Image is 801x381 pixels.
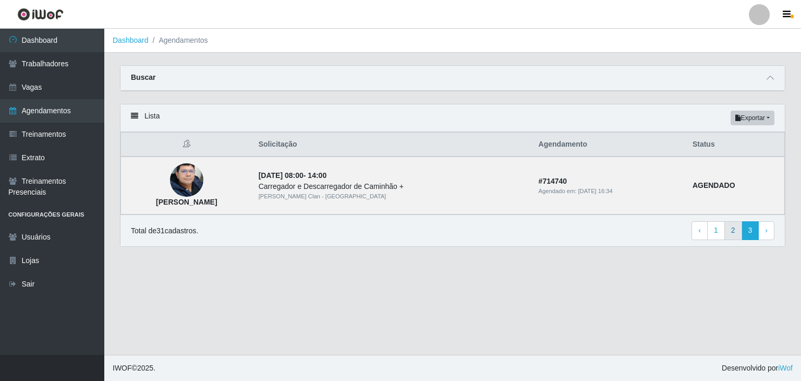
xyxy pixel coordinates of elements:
strong: - [259,171,326,180]
a: 3 [742,221,759,240]
strong: # 714740 [539,177,567,185]
div: Agendado em: [539,187,680,196]
strong: Buscar [131,73,155,81]
a: Dashboard [113,36,149,44]
a: Next [758,221,774,240]
strong: [PERSON_NAME] [156,198,217,206]
time: 14:00 [308,171,326,180]
span: ‹ [698,226,701,234]
div: Carregador e Descarregador de Caminhão + [259,181,526,192]
img: Juliano Teixeira Neves [170,158,203,203]
strong: AGENDADO [693,181,735,189]
li: Agendamentos [149,35,208,46]
button: Exportar [731,111,774,125]
a: 2 [724,221,742,240]
span: Desenvolvido por [722,363,793,374]
th: Status [686,133,785,157]
nav: breadcrumb [104,29,801,53]
span: IWOF [113,364,132,372]
div: [PERSON_NAME] Clan - [GEOGRAPHIC_DATA] [259,192,526,201]
p: Total de 31 cadastros. [131,225,198,236]
a: 1 [707,221,725,240]
img: CoreUI Logo [17,8,64,21]
a: Previous [691,221,708,240]
th: Agendamento [532,133,686,157]
div: Lista [120,104,785,132]
span: © 2025 . [113,363,155,374]
time: [DATE] 08:00 [259,171,304,180]
a: iWof [778,364,793,372]
time: [DATE] 16:34 [578,188,612,194]
th: Solicitação [252,133,532,157]
nav: pagination [691,221,774,240]
span: › [765,226,768,234]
